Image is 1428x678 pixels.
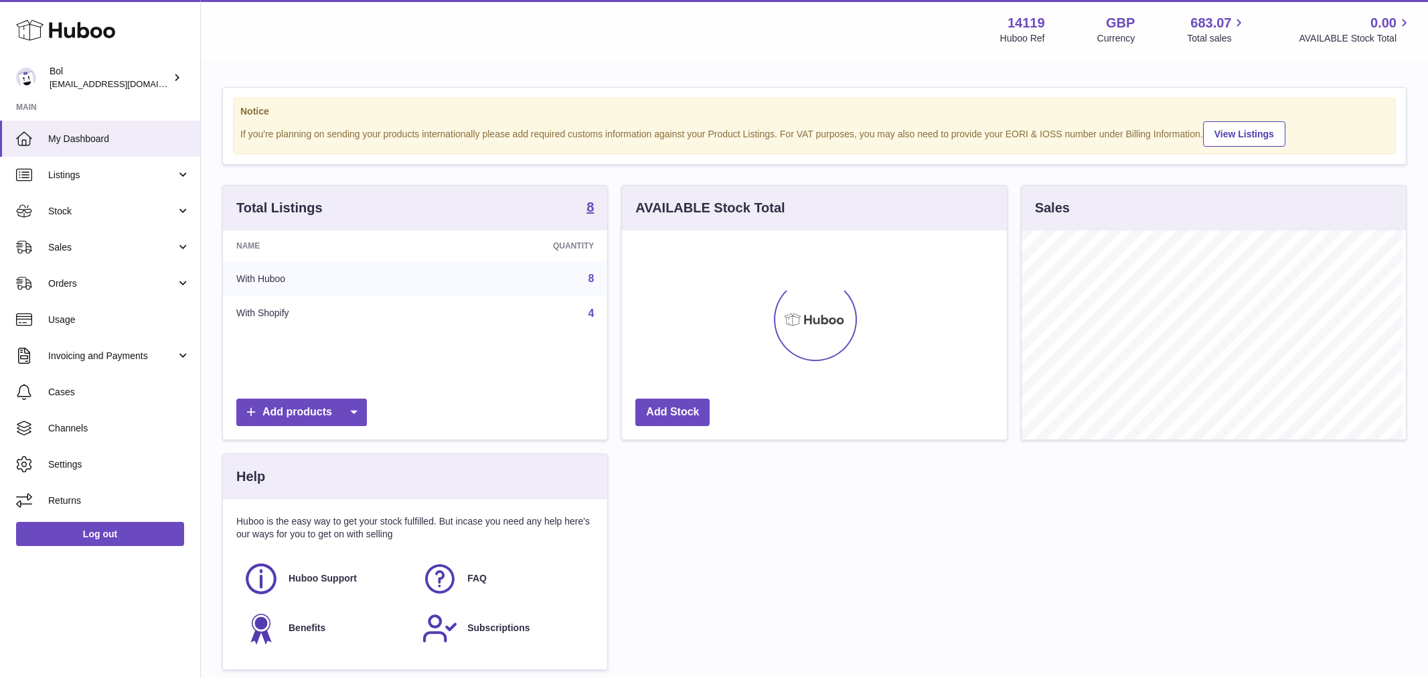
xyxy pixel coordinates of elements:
span: Listings [48,169,176,182]
span: Total sales [1187,32,1247,45]
span: Invoicing and Payments [48,350,176,362]
span: Channels [48,422,190,435]
span: Stock [48,205,176,218]
strong: GBP [1106,14,1135,32]
a: 8 [588,273,594,284]
div: If you're planning on sending your products internationally please add required customs informati... [240,119,1389,147]
span: Benefits [289,622,325,634]
a: Add products [236,399,367,426]
td: With Shopify [223,296,430,331]
a: Log out [16,522,184,546]
strong: 14119 [1008,14,1045,32]
a: Add Stock [635,399,710,426]
a: 8 [586,200,594,216]
a: View Listings [1203,121,1285,147]
a: 683.07 Total sales [1187,14,1247,45]
span: Usage [48,314,190,326]
div: Huboo Ref [1000,32,1045,45]
th: Quantity [430,230,608,261]
span: 683.07 [1190,14,1231,32]
h3: Sales [1035,199,1070,217]
span: Orders [48,277,176,290]
span: Returns [48,494,190,507]
a: 4 [588,308,594,319]
h3: AVAILABLE Stock Total [635,199,785,217]
a: Huboo Support [243,561,408,597]
span: AVAILABLE Stock Total [1299,32,1412,45]
a: FAQ [422,561,587,597]
strong: Notice [240,105,1389,118]
div: Currency [1097,32,1135,45]
span: Cases [48,386,190,399]
span: Subscriptions [467,622,530,634]
strong: 8 [586,200,594,214]
span: Huboo Support [289,572,357,585]
span: FAQ [467,572,487,585]
th: Name [223,230,430,261]
h3: Help [236,468,265,486]
span: [EMAIL_ADDRESS][DOMAIN_NAME] [50,78,197,89]
a: Benefits [243,610,408,647]
img: internalAdmin-14119@internal.huboo.com [16,68,36,88]
h3: Total Listings [236,199,323,217]
span: 0.00 [1370,14,1397,32]
p: Huboo is the easy way to get your stock fulfilled. But incase you need any help here's our ways f... [236,515,594,541]
span: My Dashboard [48,133,190,145]
a: 0.00 AVAILABLE Stock Total [1299,14,1412,45]
span: Sales [48,241,176,254]
td: With Huboo [223,261,430,296]
span: Settings [48,458,190,471]
a: Subscriptions [422,610,587,647]
div: Bol [50,65,170,90]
